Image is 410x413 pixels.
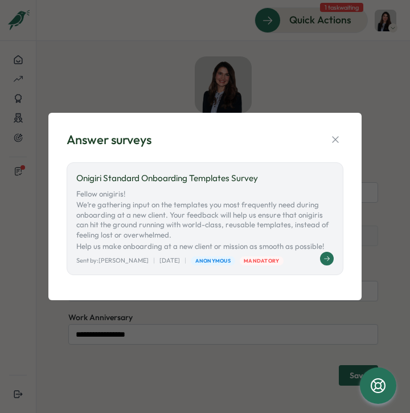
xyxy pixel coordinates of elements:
[76,189,334,252] p: Fellow onigiris! We’re gathering input on the templates you most frequently need during onboardin...
[67,162,343,276] a: Onigiri Standard Onboarding Templates SurveyFellow onigiris!We’re gathering input on the template...
[159,256,180,265] p: [DATE]
[76,256,149,265] p: Sent by: [PERSON_NAME]
[67,131,151,149] div: Answer surveys
[195,257,231,265] span: Anonymous
[76,172,334,185] p: Onigiri Standard Onboarding Templates Survey
[244,257,279,265] span: Mandatory
[153,256,155,265] p: |
[184,256,186,265] p: |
